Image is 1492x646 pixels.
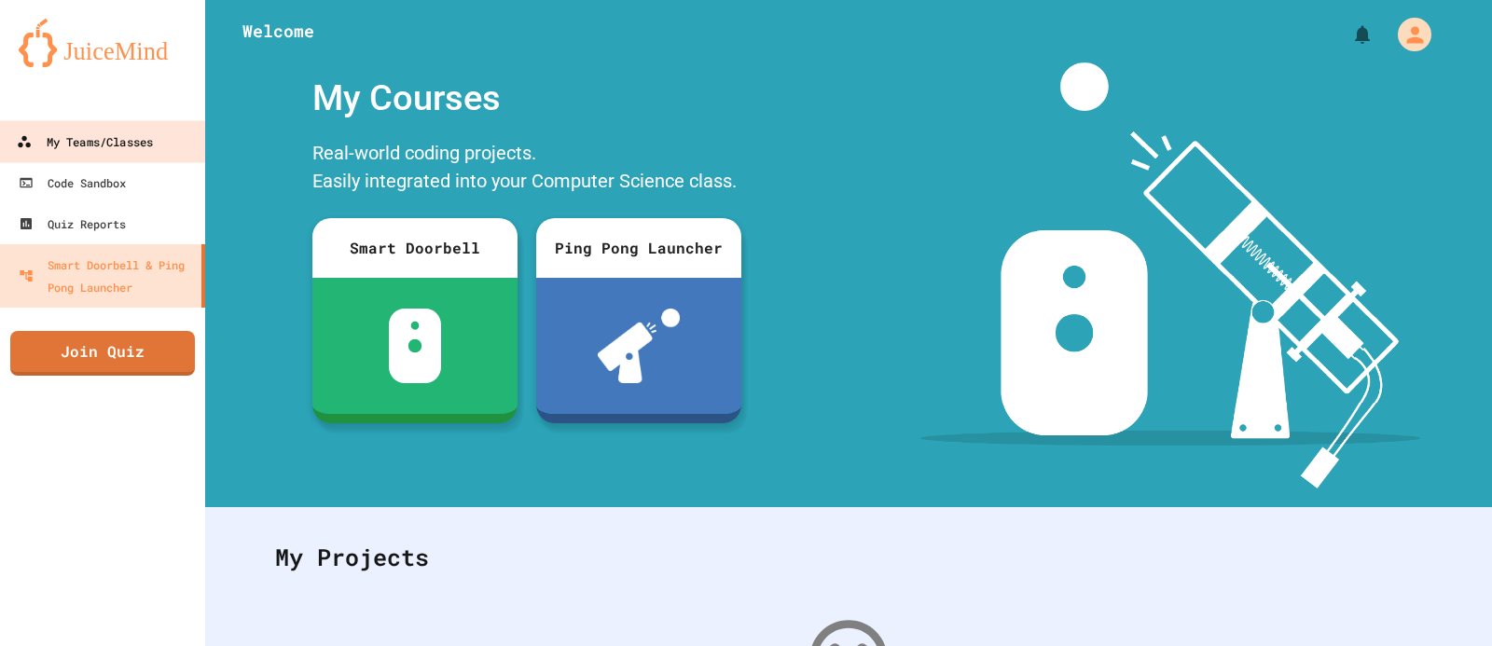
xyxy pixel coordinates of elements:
[303,134,751,204] div: Real-world coding projects. Easily integrated into your Computer Science class.
[389,309,442,383] img: sdb-white.svg
[256,521,1441,594] div: My Projects
[19,213,126,235] div: Quiz Reports
[17,131,153,154] div: My Teams/Classes
[19,19,186,67] img: logo-orange.svg
[536,218,741,278] div: Ping Pong Launcher
[19,254,194,298] div: Smart Doorbell & Ping Pong Launcher
[19,172,126,194] div: Code Sandbox
[1317,19,1378,50] div: My Notifications
[598,309,681,383] img: ppl-with-ball.png
[1378,13,1436,56] div: My Account
[303,62,751,134] div: My Courses
[312,218,518,278] div: Smart Doorbell
[920,62,1420,488] img: banner-image-my-projects.png
[10,331,195,376] a: Join Quiz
